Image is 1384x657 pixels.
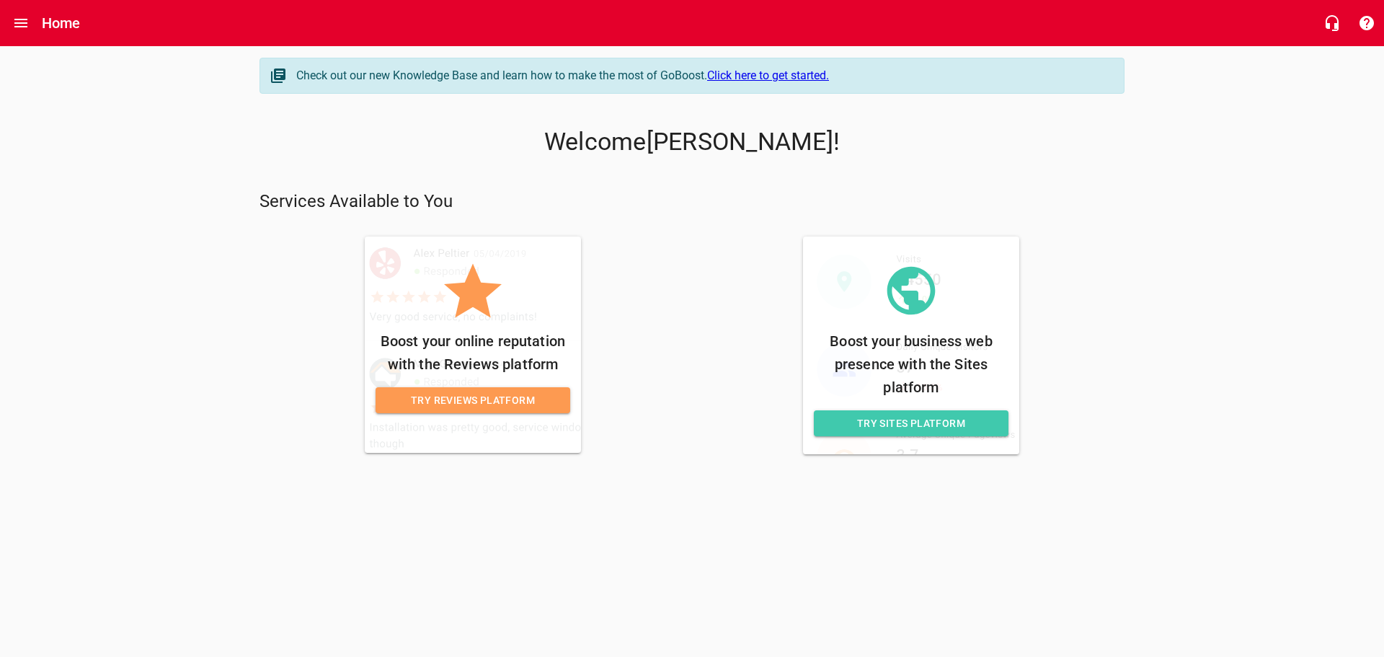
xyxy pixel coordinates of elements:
[259,190,1124,213] p: Services Available to You
[825,415,997,433] span: Try Sites Platform
[376,387,570,414] a: Try Reviews Platform
[376,330,570,376] p: Boost your online reputation with the Reviews platform
[814,410,1008,437] a: Try Sites Platform
[296,67,1109,84] div: Check out our new Knowledge Base and learn how to make the most of GoBoost.
[42,12,81,35] h6: Home
[1349,6,1384,40] button: Support Portal
[259,128,1124,156] p: Welcome [PERSON_NAME] !
[387,392,559,410] span: Try Reviews Platform
[707,69,829,82] a: Click here to get started.
[4,6,38,40] button: Open drawer
[1315,6,1349,40] button: Live Chat
[814,330,1008,399] p: Boost your business web presence with the Sites platform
